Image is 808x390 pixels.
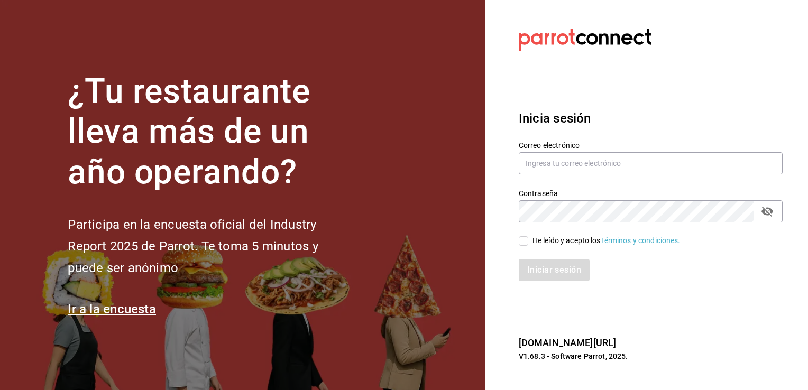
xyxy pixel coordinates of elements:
div: He leído y acepto los [532,235,681,246]
label: Contraseña [519,189,783,197]
input: Ingresa tu correo electrónico [519,152,783,174]
a: [DOMAIN_NAME][URL] [519,337,616,348]
p: V1.68.3 - Software Parrot, 2025. [519,351,783,361]
h2: Participa en la encuesta oficial del Industry Report 2025 de Parrot. Te toma 5 minutos y puede se... [68,214,353,278]
h3: Inicia sesión [519,109,783,128]
a: Términos y condiciones. [601,236,681,245]
button: Campo de contraseña [758,202,776,220]
h1: ¿Tu restaurante lleva más de un año operando? [68,71,353,193]
a: Ir a la encuesta [68,302,156,317]
label: Correo electrónico [519,141,783,148]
